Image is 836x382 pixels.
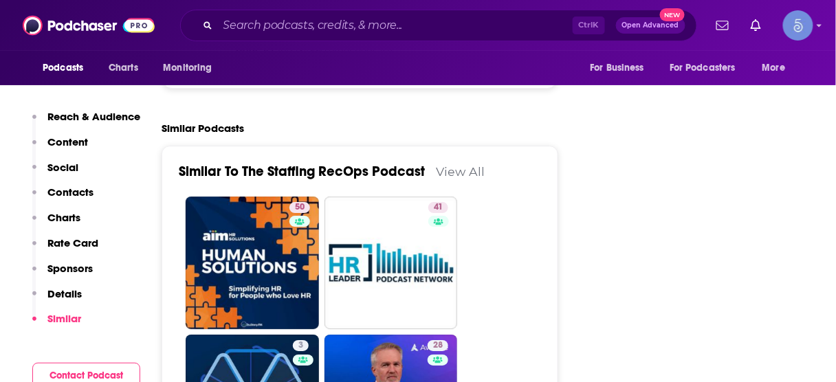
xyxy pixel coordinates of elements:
button: Show profile menu [783,10,813,41]
h2: Similar Podcasts [162,122,244,135]
img: Podchaser - Follow, Share and Rate Podcasts [23,12,155,38]
span: 41 [434,201,443,214]
p: Contacts [47,186,93,199]
button: Reach & Audience [32,110,140,135]
span: More [762,58,786,78]
button: Contacts [32,186,93,211]
a: 41 [324,196,458,330]
p: Reach & Audience [47,110,140,123]
p: Content [47,135,88,148]
p: Similar [47,312,81,325]
span: Podcasts [43,58,83,78]
input: Search podcasts, credits, & more... [218,14,573,36]
span: Logged in as Spiral5-G1 [783,10,813,41]
button: open menu [33,55,101,81]
button: Content [32,135,88,161]
div: Search podcasts, credits, & more... [180,10,697,41]
span: Monitoring [163,58,212,78]
span: Charts [109,58,138,78]
a: 50 [186,196,319,330]
button: open menu [153,55,230,81]
button: Rate Card [32,236,98,262]
a: Show notifications dropdown [745,14,767,37]
span: For Business [590,58,644,78]
span: Ctrl K [573,16,605,34]
a: 50 [289,202,310,213]
span: New [660,8,685,21]
p: Social [47,161,78,174]
button: open menu [661,55,756,81]
span: For Podcasters [670,58,736,78]
span: 50 [295,201,305,214]
img: User Profile [783,10,813,41]
span: 28 [433,339,443,352]
p: Details [47,287,82,300]
a: Charts [100,55,146,81]
button: Similar [32,312,81,337]
a: 28 [428,340,448,351]
span: Open Advanced [622,22,679,29]
a: 41 [428,202,448,213]
button: open menu [753,55,803,81]
button: Open AdvancedNew [616,17,685,34]
p: Rate Card [47,236,98,249]
a: 3 [293,340,309,351]
button: open menu [580,55,661,81]
a: Show notifications dropdown [711,14,734,37]
button: Social [32,161,78,186]
a: View All [436,164,485,179]
p: Sponsors [47,262,93,275]
a: Similar To The Staffing RecOps Podcast [179,163,425,180]
span: 3 [298,339,303,352]
button: Sponsors [32,262,93,287]
button: Charts [32,211,80,236]
button: Details [32,287,82,313]
p: Charts [47,211,80,224]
